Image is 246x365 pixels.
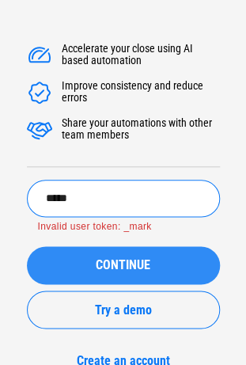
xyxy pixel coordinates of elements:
[27,43,52,68] img: Accelerate
[27,117,52,143] img: Accelerate
[62,43,220,68] div: Accelerate your close using AI based automation
[27,246,220,284] button: CONTINUE
[27,291,220,329] button: Try a demo
[27,80,52,105] img: Accelerate
[62,117,220,143] div: Share your automations with other team members
[95,303,152,316] span: Try a demo
[62,80,220,105] div: Improve consistency and reduce errors
[38,219,209,235] p: Invalid user token: _mark
[96,259,150,272] span: CONTINUE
